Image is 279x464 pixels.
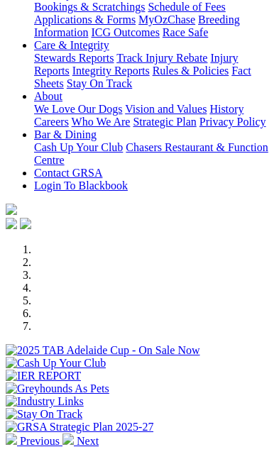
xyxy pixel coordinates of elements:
[6,370,81,382] img: IER REPORT
[34,39,109,51] a: Care & Integrity
[67,77,132,89] a: Stay On Track
[34,52,114,64] a: Stewards Reports
[34,167,102,179] a: Contact GRSA
[34,90,62,102] a: About
[91,26,159,38] a: ICG Outcomes
[34,141,123,153] a: Cash Up Your Club
[6,395,84,408] img: Industry Links
[6,382,109,395] img: Greyhounds As Pets
[34,65,251,89] a: Fact Sheets
[34,103,273,128] div: About
[77,435,99,447] span: Next
[209,103,244,115] a: History
[34,52,273,90] div: Care & Integrity
[153,65,229,77] a: Rules & Policies
[34,116,69,128] a: Careers
[6,408,82,421] img: Stay On Track
[163,26,208,38] a: Race Safe
[6,204,17,215] img: logo-grsa-white.png
[72,116,131,128] a: Who We Are
[116,52,207,64] a: Track Injury Rebate
[34,13,240,38] a: Breeding Information
[34,179,128,192] a: Login To Blackbook
[34,1,273,39] div: Industry
[34,13,136,26] a: Applications & Forms
[6,357,106,370] img: Cash Up Your Club
[34,52,239,77] a: Injury Reports
[6,344,200,357] img: 2025 TAB Adelaide Cup - On Sale Now
[6,435,62,447] a: Previous
[138,13,195,26] a: MyOzChase
[34,141,273,167] div: Bar & Dining
[34,103,122,115] a: We Love Our Dogs
[34,128,97,140] a: Bar & Dining
[20,435,60,447] span: Previous
[62,435,99,447] a: Next
[133,116,196,128] a: Strategic Plan
[125,103,207,115] a: Vision and Values
[34,141,268,166] a: Chasers Restaurant & Function Centre
[20,218,31,229] img: twitter.svg
[6,421,153,433] img: GRSA Strategic Plan 2025-27
[6,433,17,445] img: chevron-left-pager-white.svg
[34,1,145,13] a: Bookings & Scratchings
[148,1,225,13] a: Schedule of Fees
[72,65,150,77] a: Integrity Reports
[199,116,266,128] a: Privacy Policy
[6,218,17,229] img: facebook.svg
[62,433,74,445] img: chevron-right-pager-white.svg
